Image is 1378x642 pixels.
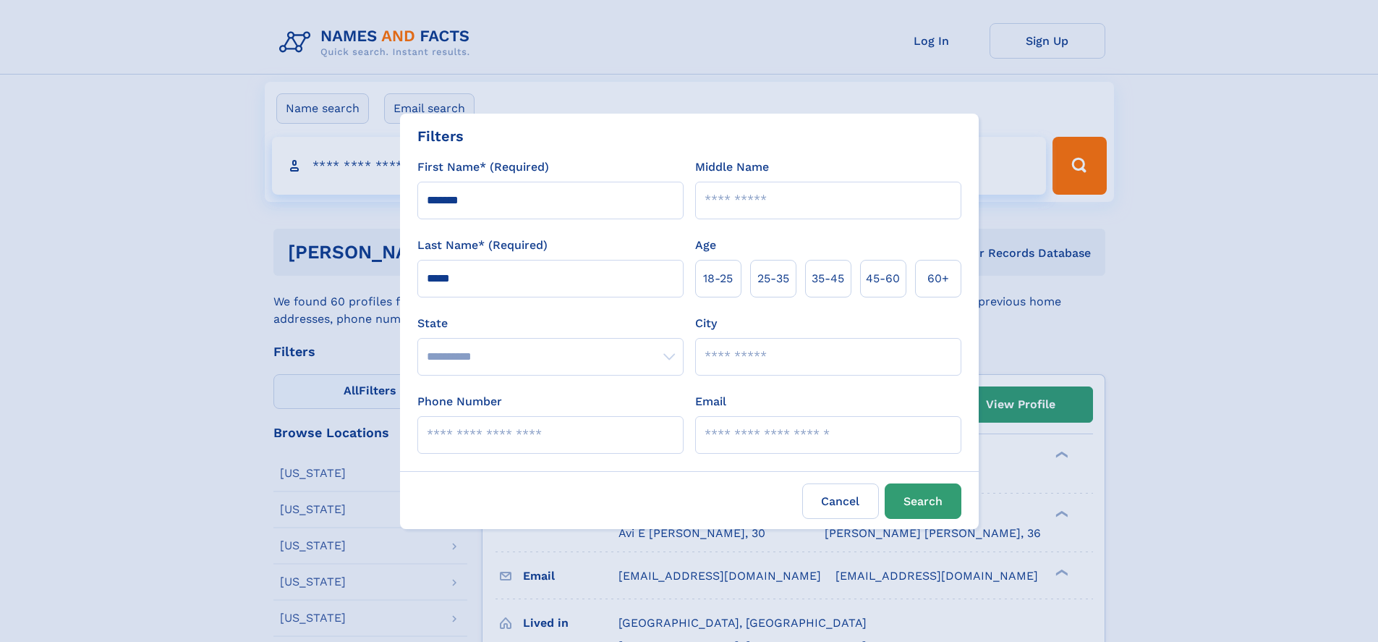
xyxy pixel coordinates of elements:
[417,237,548,254] label: Last Name* (Required)
[757,270,789,287] span: 25‑35
[927,270,949,287] span: 60+
[417,315,684,332] label: State
[812,270,844,287] span: 35‑45
[417,159,549,176] label: First Name* (Required)
[866,270,900,287] span: 45‑60
[695,315,717,332] label: City
[695,237,716,254] label: Age
[695,159,769,176] label: Middle Name
[417,125,464,147] div: Filters
[885,483,961,519] button: Search
[802,483,879,519] label: Cancel
[695,393,726,410] label: Email
[703,270,733,287] span: 18‑25
[417,393,502,410] label: Phone Number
